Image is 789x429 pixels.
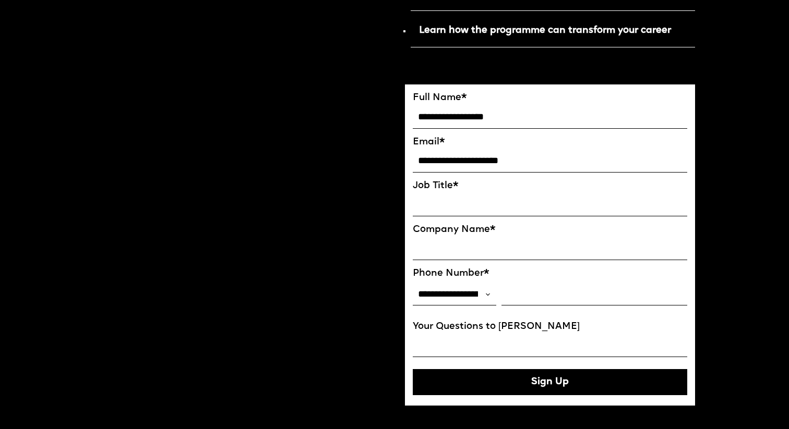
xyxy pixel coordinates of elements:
[413,369,687,395] button: Sign Up
[413,321,687,333] label: Your Questions to [PERSON_NAME]
[413,137,687,148] label: Email
[413,180,687,192] label: Job Title
[413,92,687,104] label: Full Name
[413,224,687,236] label: Company Name
[419,26,671,35] strong: Learn how the programme can transform your career
[413,268,687,279] label: Phone Number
